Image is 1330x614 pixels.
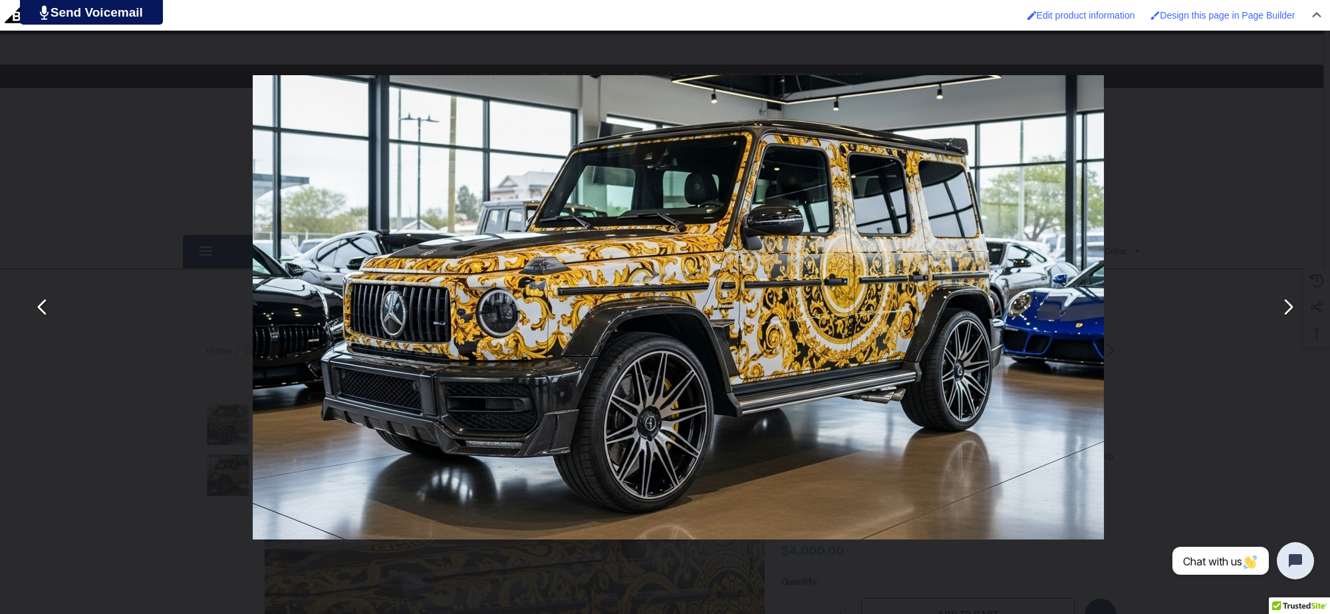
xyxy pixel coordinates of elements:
a: Enabled brush for product edit Edit product information [1021,3,1142,27]
img: PjwhLS0gR2VuZXJhdG9yOiBHcmF2aXQuaW8gLS0+PHN2ZyB4bWxucz0iaHR0cDovL3d3dy53My5vcmcvMjAwMC9zdmciIHhtb... [40,5,49,20]
span: Design this page in Page Builder [1160,10,1295,21]
img: Close Admin Bar [1312,12,1321,18]
span: Edit product information [1037,10,1135,21]
img: Enabled brush for page builder edit. [1150,11,1160,20]
button: Previous [27,291,59,323]
a: Enabled brush for page builder edit. Design this page in Page Builder [1144,3,1301,27]
img: Enabled brush for product edit [1027,11,1037,20]
button: Next [1271,291,1303,323]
